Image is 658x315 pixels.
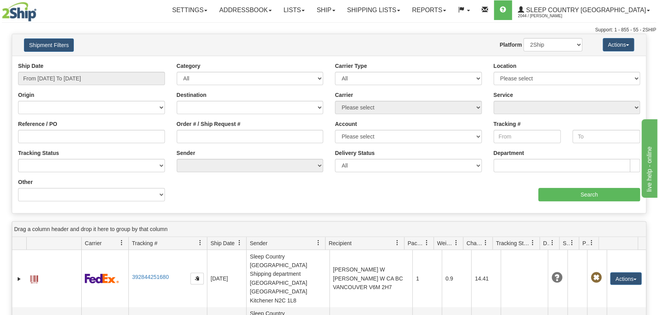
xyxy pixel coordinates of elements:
[85,239,102,247] span: Carrier
[6,5,73,14] div: live help - online
[640,117,657,197] iframe: chat widget
[499,41,522,49] label: Platform
[572,130,640,143] input: To
[177,91,207,99] label: Destination
[18,178,33,186] label: Other
[177,149,195,157] label: Sender
[493,91,513,99] label: Service
[18,91,34,99] label: Origin
[190,273,204,284] button: Copy to clipboard
[194,236,207,249] a: Tracking # filter column settings
[391,236,404,249] a: Recipient filter column settings
[207,250,246,307] td: [DATE]
[563,239,569,247] span: Shipment Issues
[437,239,453,247] span: Weight
[412,250,442,307] td: 1
[335,62,367,70] label: Carrier Type
[466,239,483,247] span: Charge
[493,62,516,70] label: Location
[312,236,325,249] a: Sender filter column settings
[524,7,646,13] span: Sleep Country [GEOGRAPHIC_DATA]
[496,239,530,247] span: Tracking Status
[329,250,413,307] td: [PERSON_NAME] W [PERSON_NAME] W CA BC VANCOUVER V6M 2H7
[2,27,656,33] div: Support: 1 - 855 - 55 - 2SHIP
[526,236,539,249] a: Tracking Status filter column settings
[471,250,501,307] td: 14.41
[543,239,550,247] span: Delivery Status
[85,273,119,283] img: 2 - FedEx Express®
[610,272,642,285] button: Actions
[582,239,589,247] span: Pickup Status
[565,236,579,249] a: Shipment Issues filter column settings
[311,0,341,20] a: Ship
[590,272,601,283] span: Pickup Not Assigned
[442,250,471,307] td: 0.9
[132,239,157,247] span: Tracking #
[335,149,375,157] label: Delivery Status
[166,0,213,20] a: Settings
[335,120,357,128] label: Account
[177,62,201,70] label: Category
[479,236,492,249] a: Charge filter column settings
[18,62,44,70] label: Ship Date
[15,275,23,283] a: Expand
[603,38,634,51] button: Actions
[585,236,598,249] a: Pickup Status filter column settings
[30,272,38,284] a: Label
[250,239,267,247] span: Sender
[2,2,37,22] img: logo2044.jpg
[406,0,452,20] a: Reports
[18,149,59,157] label: Tracking Status
[18,120,57,128] label: Reference / PO
[493,130,561,143] input: From
[329,239,351,247] span: Recipient
[335,91,353,99] label: Carrier
[420,236,433,249] a: Packages filter column settings
[546,236,559,249] a: Delivery Status filter column settings
[512,0,656,20] a: Sleep Country [GEOGRAPHIC_DATA] 2044 / [PERSON_NAME]
[493,149,524,157] label: Department
[246,250,329,307] td: Sleep Country [GEOGRAPHIC_DATA] Shipping department [GEOGRAPHIC_DATA] [GEOGRAPHIC_DATA] Kitchener...
[518,12,577,20] span: 2044 / [PERSON_NAME]
[278,0,311,20] a: Lists
[233,236,246,249] a: Ship Date filter column settings
[12,222,646,237] div: grid grouping header
[24,38,74,52] button: Shipment Filters
[213,0,278,20] a: Addressbook
[493,120,521,128] label: Tracking #
[551,272,562,283] span: Unknown
[408,239,424,247] span: Packages
[132,274,168,280] a: 392844251680
[115,236,128,249] a: Carrier filter column settings
[341,0,406,20] a: Shipping lists
[177,120,241,128] label: Order # / Ship Request #
[210,239,234,247] span: Ship Date
[450,236,463,249] a: Weight filter column settings
[538,188,640,201] input: Search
